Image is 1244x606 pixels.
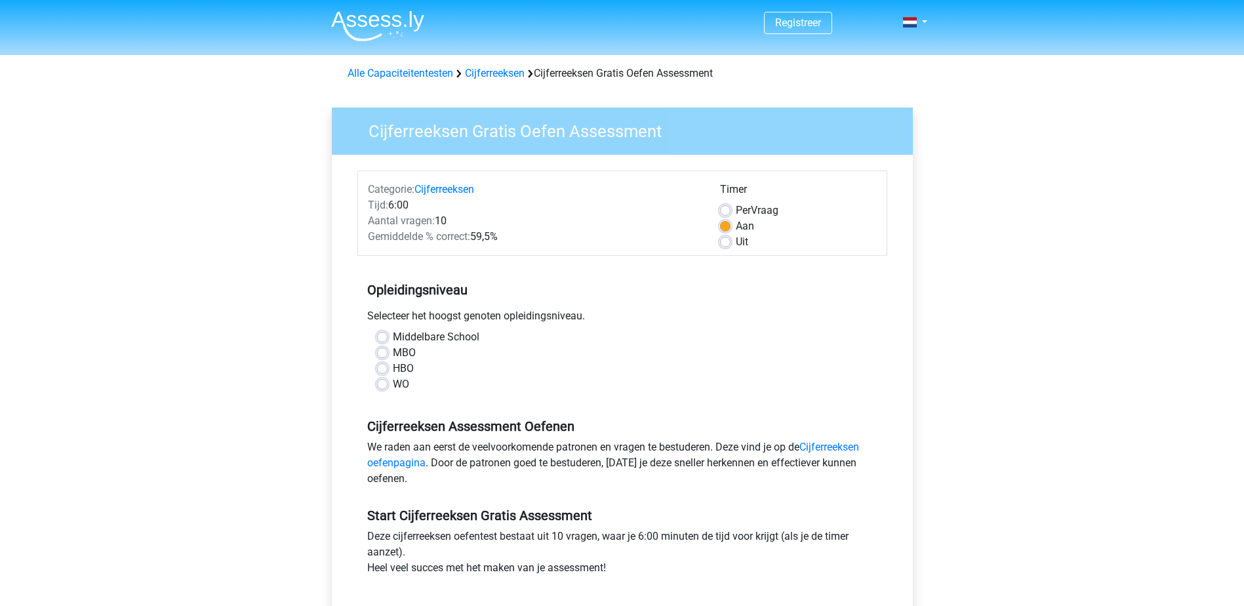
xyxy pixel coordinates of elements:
span: Per [736,204,751,216]
label: HBO [393,361,414,376]
div: Timer [720,182,877,203]
h5: Start Cijferreeksen Gratis Assessment [367,508,877,523]
span: Aantal vragen: [368,214,435,227]
div: We raden aan eerst de veelvoorkomende patronen en vragen te bestuderen. Deze vind je op de . Door... [357,439,887,492]
h5: Cijferreeksen Assessment Oefenen [367,418,877,434]
div: 59,5% [358,229,710,245]
div: Deze cijferreeksen oefentest bestaat uit 10 vragen, waar je 6:00 minuten de tijd voor krijgt (als... [357,529,887,581]
label: Aan [736,218,754,234]
div: 10 [358,213,710,229]
a: Registreer [775,16,821,29]
span: Gemiddelde % correct: [368,230,470,243]
a: Alle Capaciteitentesten [348,67,453,79]
label: Middelbare School [393,329,479,345]
h3: Cijferreeksen Gratis Oefen Assessment [353,116,903,142]
label: Uit [736,234,748,250]
div: Selecteer het hoogst genoten opleidingsniveau. [357,308,887,329]
div: 6:00 [358,197,710,213]
label: Vraag [736,203,778,218]
label: MBO [393,345,416,361]
span: Tijd: [368,199,388,211]
a: Cijferreeksen [414,183,474,195]
img: Assessly [331,10,424,41]
div: Cijferreeksen Gratis Oefen Assessment [342,66,902,81]
span: Categorie: [368,183,414,195]
label: WO [393,376,409,392]
a: Cijferreeksen [465,67,525,79]
h5: Opleidingsniveau [367,277,877,303]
